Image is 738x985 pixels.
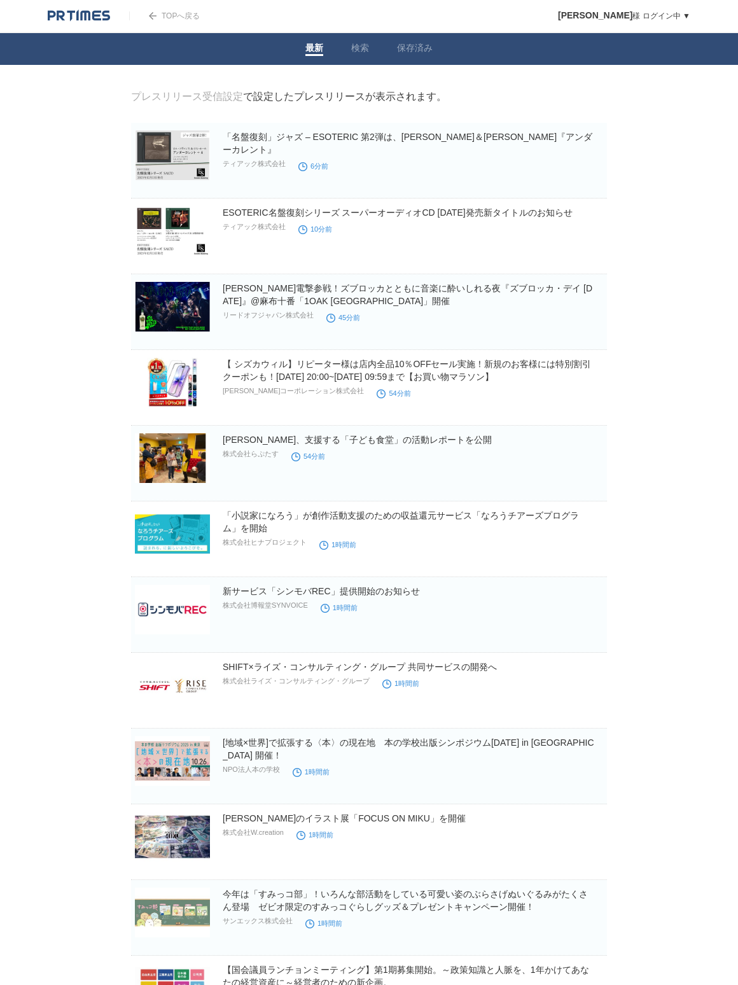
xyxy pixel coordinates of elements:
[223,889,588,912] a: 今年は「すみっコ部」！いろんな部活動をしている可愛い姿のぶらさげぬいぐるみがたくさん登場 ゼビオ限定のすみっコぐらしグッズ＆プレゼントキャンペーン開催！
[293,768,330,776] time: 1時間前
[305,43,323,56] a: 最新
[223,916,293,926] p: サンエックス株式会社
[223,676,370,686] p: 株式会社ライズ・コンサルティング・グループ
[135,433,210,483] img: マイキー佐野、支援する「子ども食堂」の活動レポートを公開
[129,11,200,20] a: TOPへ戻る
[223,132,592,155] a: 「名盤復刻」ジャズ – ESOTERIC 第2弾は、[PERSON_NAME]＆[PERSON_NAME]『アンダーカレント』
[296,831,333,839] time: 1時間前
[305,919,342,927] time: 1時間前
[223,510,579,533] a: 「小説家になろう」が創作活動支援のための収益還元サービス「なろうチアーズプログラム」を開始
[149,12,157,20] img: arrow.png
[223,813,466,823] a: [PERSON_NAME]のイラスト展「FOCUS ON MIKU」を開催
[135,509,210,559] img: 「小説家になろう」が創作活動支援のための収益還元サービス「なろうチアーズプログラム」を開始
[298,225,332,233] time: 10分前
[131,90,447,104] div: で設定したプレスリリースが表示されます。
[223,311,314,320] p: リードオフジャパン株式会社
[135,660,210,710] img: SHIFT×ライズ・コンサルティング・グループ 共同サービスの開発へ
[558,10,632,20] span: [PERSON_NAME]
[131,91,243,102] a: プレスリリース受信設定
[223,435,492,445] a: [PERSON_NAME]、支援する「子ども食堂」の活動レポートを公開
[223,359,591,382] a: 【 シズカウィル】リピーター様は店内全品10％OFFセール実施！新規のお客様には特別割引クーポンも！[DATE] 20:00~[DATE] 09:59まで【お買い物マラソン】
[223,222,286,232] p: ティアック株式会社
[223,207,573,218] a: ESOTERIC名盤復刻シリーズ スーパーオーディオCD [DATE]発売新タイトルのお知らせ
[223,386,364,396] p: [PERSON_NAME]コーポレーション株式会社
[397,43,433,56] a: 保存済み
[135,585,210,634] img: 新サービス「シンモバREC」提供開始のお知らせ
[223,586,420,596] a: 新サービス「シンモバREC」提供開始のお知らせ
[223,283,592,306] a: [PERSON_NAME]電撃参戦！ズブロッカとともに音楽に酔いしれる夜『ズブロッカ・デイ [DATE]』@麻布十番「1OAK [GEOGRAPHIC_DATA]」開催
[558,11,690,20] a: [PERSON_NAME]様 ログイン中 ▼
[135,736,210,786] img: [地域×世界]で拡張する〈本〉の現在地 本の学校出版シンポジウム2025 in 東京 開催！
[48,10,110,22] img: logo.png
[321,604,358,611] time: 1時間前
[223,601,308,610] p: 株式会社博報堂SYNVOICE
[135,282,210,332] img: 金子ノブアキ電撃参戦！ズブロッカとともに音楽に酔いしれる夜『ズブロッカ・デイ 2025』@麻布十番「1OAK Tokyo」開催
[377,389,410,397] time: 54分前
[298,162,328,170] time: 6分前
[135,206,210,256] img: ESOTERIC名盤復刻シリーズ スーパーオーディオCD 12月13日発売新タイトルのお知らせ
[319,541,356,548] time: 1時間前
[223,449,279,459] p: 株式会社らぷたす
[223,765,280,774] p: NPO法人本の学校
[382,680,419,687] time: 1時間前
[223,538,307,547] p: 株式会社ヒナプロジェクト
[223,662,497,672] a: SHIFT×ライズ・コンサルティング・グループ 共同サービスの開発へ
[223,159,286,169] p: ティアック株式会社
[223,828,284,837] p: 株式会社W.creation
[135,888,210,937] img: 今年は「すみっコ部」！いろんな部活動をしている可愛い姿のぶらさげぬいぐるみがたくさん登場 ゼビオ限定のすみっコぐらしグッズ＆プレゼントキャンペーン開催！
[135,130,210,180] img: 「名盤復刻」ジャズ – ESOTERIC 第2弾は、ビル・エヴァンス＆ジム・ホール『アンダーカレント』
[291,452,325,460] time: 54分前
[326,314,360,321] time: 45分前
[135,812,210,862] img: 初音ミクのイラスト展「FOCUS ON MIKU」を開催
[135,358,210,407] img: 【 シズカウィル】リピーター様は店内全品10％OFFセール実施！新規のお客様には特別割引クーポンも！10/14 20:00~10/17 09:59まで【お買い物マラソン】
[223,737,594,760] a: [地域×世界]で拡張する〈本〉の現在地 本の学校出版シンポジウム[DATE] in [GEOGRAPHIC_DATA] 開催！
[351,43,369,56] a: 検索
